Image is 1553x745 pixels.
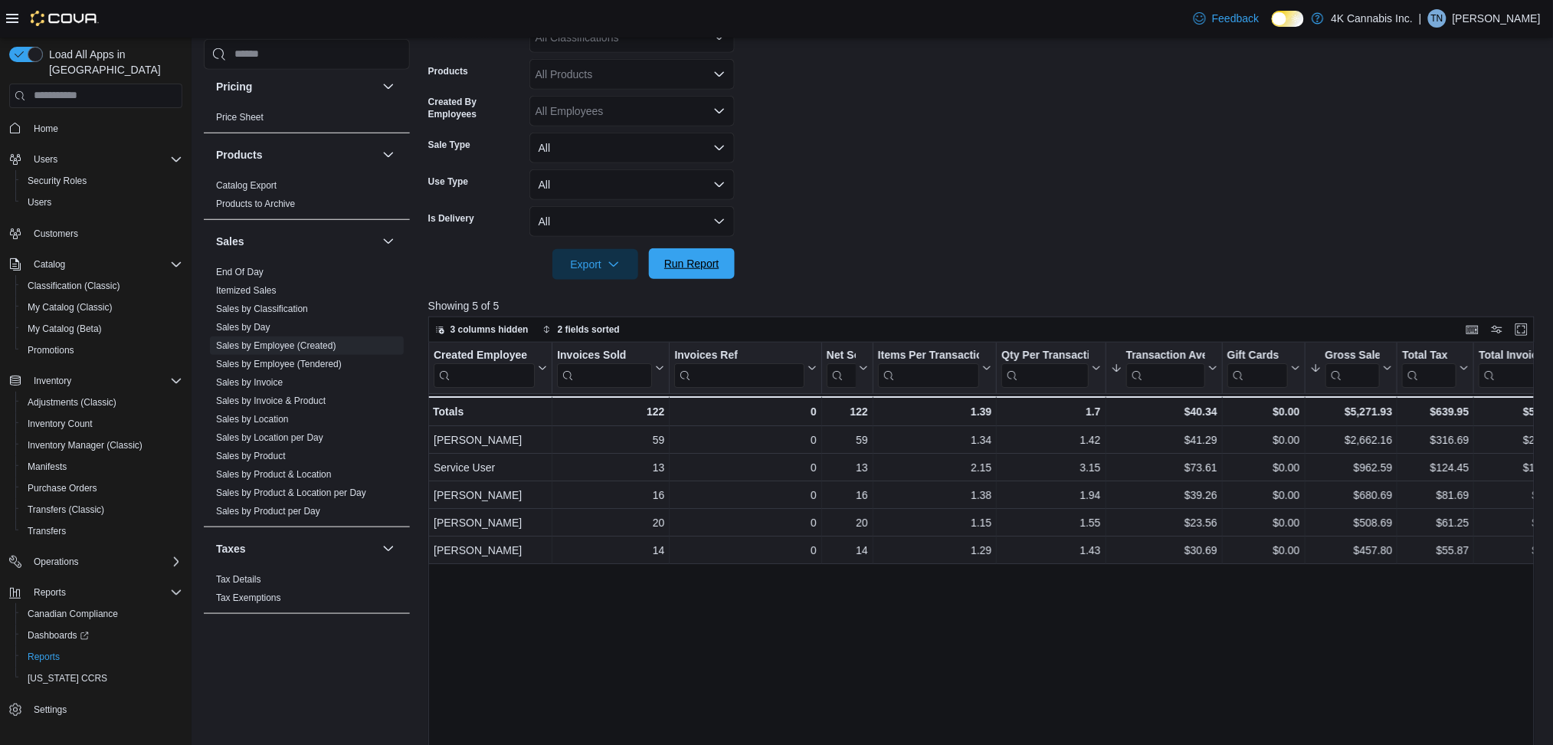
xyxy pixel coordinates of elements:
[429,320,535,339] button: 3 columns hidden
[21,277,182,295] span: Classification (Classic)
[216,179,277,191] span: Catalog Export
[1001,541,1100,560] div: 1.43
[878,348,980,387] div: Items Per Transaction
[21,626,95,645] a: Dashboards
[216,449,286,461] span: Sales by Product
[3,149,188,170] button: Users
[1227,458,1300,477] div: $0.00
[216,198,295,208] a: Products to Archive
[34,123,58,135] span: Home
[28,372,77,390] button: Inventory
[216,146,376,162] button: Products
[529,169,735,200] button: All
[1309,402,1392,421] div: $5,271.93
[21,393,123,412] a: Adjustments (Classic)
[28,396,116,409] span: Adjustments (Classic)
[28,651,60,663] span: Reports
[28,482,97,494] span: Purchase Orders
[827,348,856,363] div: Net Sold
[34,586,66,599] span: Reports
[1110,458,1217,477] div: $73.61
[1309,458,1392,477] div: $962.59
[216,486,366,498] span: Sales by Product & Location per Day
[216,413,289,424] a: Sales by Location
[1402,486,1469,504] div: $81.69
[216,540,246,556] h3: Taxes
[434,486,547,504] div: [PERSON_NAME]
[1001,348,1088,363] div: Qty Per Transaction
[216,468,332,479] a: Sales by Product & Location
[827,514,868,532] div: 20
[1272,11,1304,27] input: Dark Mode
[15,625,188,646] a: Dashboards
[557,541,664,560] div: 14
[428,212,474,225] label: Is Delivery
[34,153,57,166] span: Users
[827,541,868,560] div: 14
[34,375,71,387] span: Inventory
[1419,9,1422,28] p: |
[536,320,626,339] button: 2 fields sorted
[1402,431,1469,449] div: $316.69
[21,500,182,519] span: Transfers (Classic)
[1188,3,1265,34] a: Feedback
[557,402,664,421] div: 122
[1332,9,1414,28] p: 4K Cannabis Inc.
[216,540,376,556] button: Taxes
[1512,320,1531,339] button: Enter fullscreen
[216,412,289,425] span: Sales by Location
[21,320,182,338] span: My Catalog (Beta)
[216,110,264,123] span: Price Sheet
[529,206,735,237] button: All
[3,582,188,603] button: Reports
[21,522,182,540] span: Transfers
[21,669,113,688] a: [US_STATE] CCRS
[1402,541,1469,560] div: $55.87
[28,344,74,356] span: Promotions
[1325,348,1380,387] div: Gross Sales
[216,340,336,350] a: Sales by Employee (Created)
[21,193,182,212] span: Users
[1227,431,1300,449] div: $0.00
[15,499,188,520] button: Transfers (Classic)
[379,145,398,163] button: Products
[434,348,535,387] div: Created Employee
[558,323,620,336] span: 2 fields sorted
[28,629,89,642] span: Dashboards
[216,504,320,517] span: Sales by Product per Day
[1227,541,1300,560] div: $0.00
[216,376,283,388] span: Sales by Invoice
[557,514,664,532] div: 20
[28,224,182,243] span: Customers
[216,111,264,122] a: Price Sheet
[21,298,119,317] a: My Catalog (Classic)
[21,172,93,190] a: Security Roles
[434,458,547,477] div: Service User
[21,298,182,317] span: My Catalog (Classic)
[216,573,261,584] a: Tax Details
[28,225,84,243] a: Customers
[434,514,547,532] div: [PERSON_NAME]
[21,522,72,540] a: Transfers
[1463,320,1482,339] button: Keyboard shortcuts
[878,514,992,532] div: 1.15
[1227,514,1300,532] div: $0.00
[216,266,264,277] a: End Of Day
[674,348,804,387] div: Invoices Ref
[1402,348,1469,387] button: Total Tax
[21,341,182,359] span: Promotions
[28,175,87,187] span: Security Roles
[674,541,816,560] div: 0
[379,77,398,95] button: Pricing
[28,583,72,602] button: Reports
[216,394,326,406] span: Sales by Invoice & Product
[216,591,281,603] span: Tax Exemptions
[216,321,270,332] a: Sales by Day
[28,372,182,390] span: Inventory
[216,284,277,295] a: Itemized Sales
[1227,348,1288,387] div: Gift Card Sales
[1309,486,1392,504] div: $680.69
[216,339,336,351] span: Sales by Employee (Created)
[1272,27,1273,28] span: Dark Mode
[674,348,816,387] button: Invoices Ref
